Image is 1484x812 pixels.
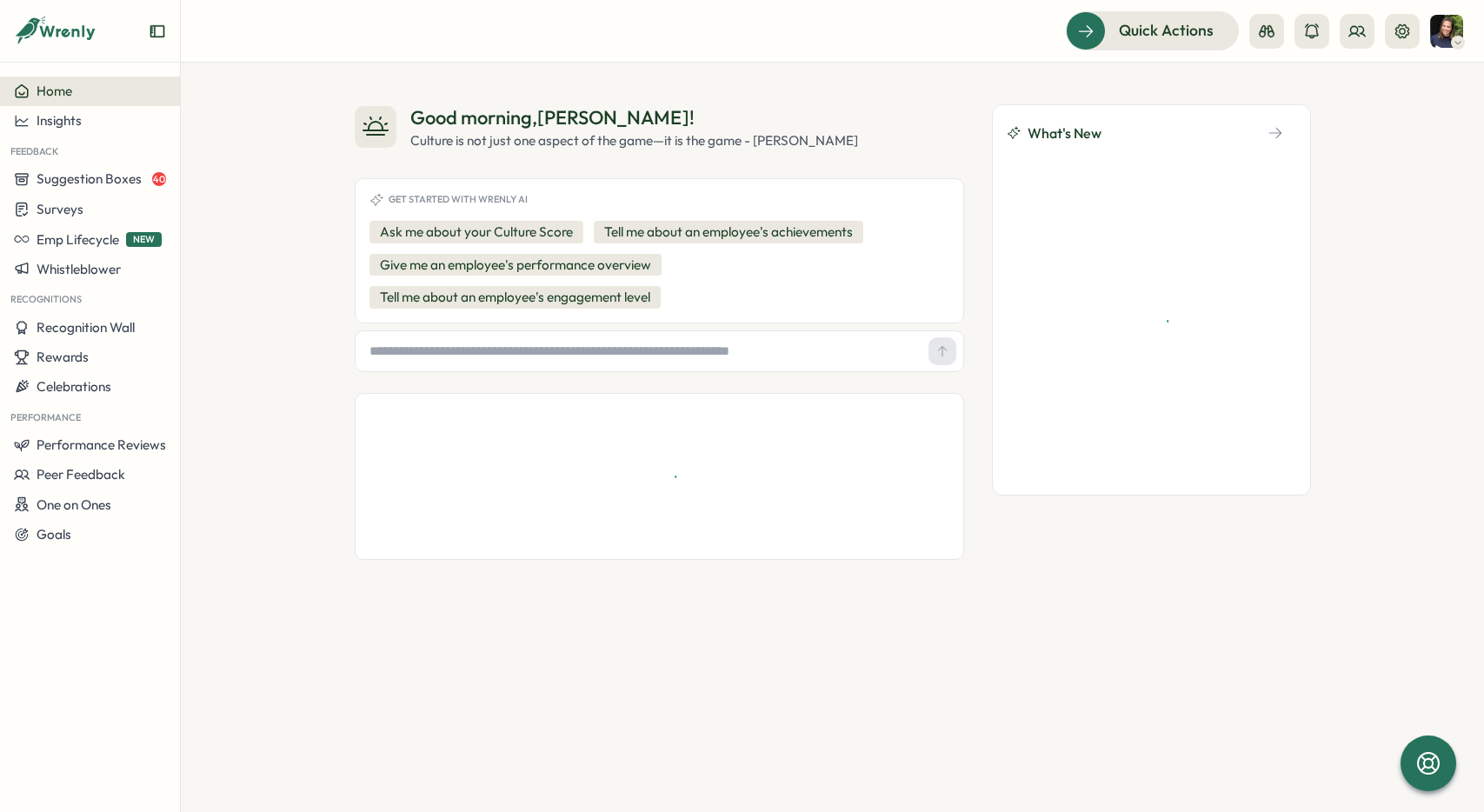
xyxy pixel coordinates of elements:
[149,23,166,40] button: Expand sidebar
[37,261,121,277] span: Whistleblower
[37,496,111,513] span: One on Ones
[1430,15,1463,48] img: Sophia Heinig
[152,172,166,186] span: 40
[37,83,72,99] span: Home
[37,201,83,217] span: Surveys
[37,112,82,129] span: Insights
[369,286,661,309] button: Tell me about an employee's engagement level
[37,231,119,248] span: Emp Lifecycle
[37,319,135,336] span: Recognition Wall
[1066,11,1239,50] button: Quick Actions
[37,170,142,187] span: Suggestion Boxes
[410,131,858,150] div: Culture is not just one aspect of the game—it is the game - [PERSON_NAME]
[369,254,662,276] button: Give me an employee's performance overview
[389,194,528,205] span: Get started with Wrenly AI
[37,466,125,483] span: Peer Feedback
[594,221,863,243] button: Tell me about an employee's achievements
[37,436,166,453] span: Performance Reviews
[1028,123,1101,144] span: What's New
[37,349,89,365] span: Rewards
[1119,19,1214,42] span: Quick Actions
[369,221,583,243] button: Ask me about your Culture Score
[126,232,162,247] span: NEW
[37,526,71,542] span: Goals
[410,104,858,131] div: Good morning , [PERSON_NAME] !
[37,378,111,395] span: Celebrations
